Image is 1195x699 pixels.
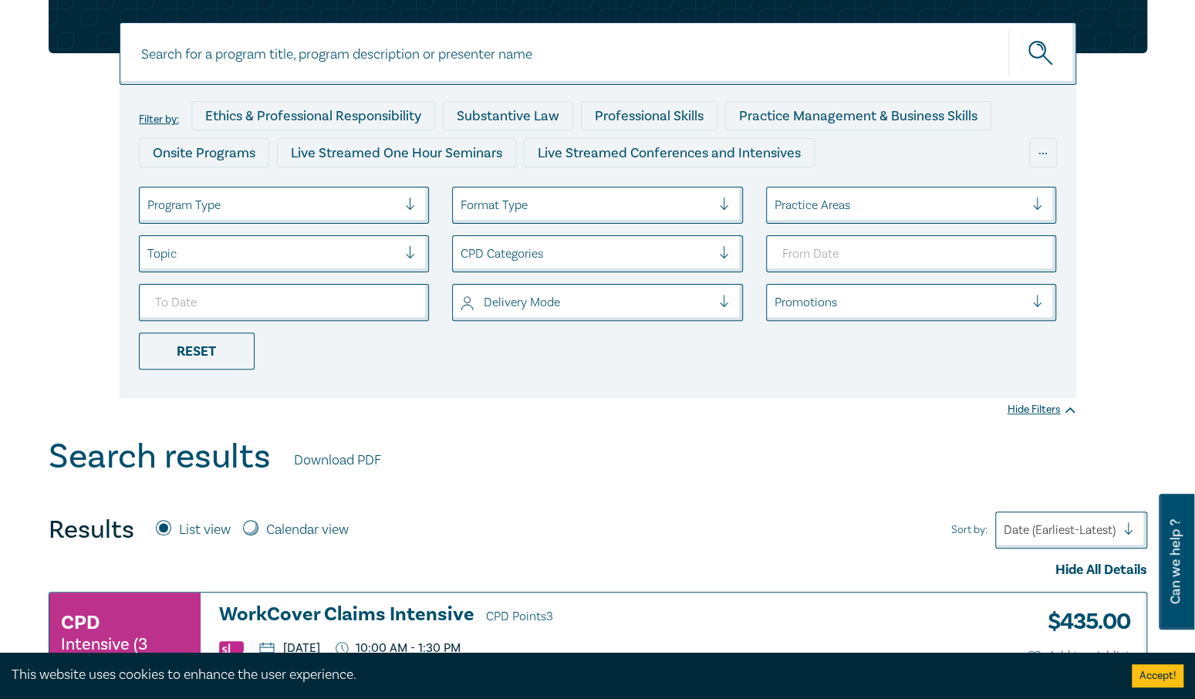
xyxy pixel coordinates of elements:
h4: Results [49,515,134,545]
h1: Search results [49,437,271,477]
a: WorkCover Claims Intensive CPD Points3 [219,604,853,627]
div: Reset [139,333,255,370]
div: Onsite Programs [139,138,269,167]
label: Calendar view [266,520,349,540]
input: select [147,197,150,214]
img: Substantive Law [219,641,244,656]
input: Sort by [1004,522,1007,539]
input: select [461,245,464,262]
input: select [147,245,150,262]
div: Ethics & Professional Responsibility [191,101,435,130]
span: CPD Points 3 [486,609,553,624]
label: List view [179,520,231,540]
div: Pre-Recorded Webcasts [391,175,569,204]
input: To Date [139,284,430,321]
input: select [461,294,464,311]
div: Practice Management & Business Skills [725,101,991,130]
input: From Date [766,235,1057,272]
input: Search for a program title, program description or presenter name [120,22,1076,85]
span: Can we help ? [1168,503,1183,620]
div: Hide All Details [49,560,1147,580]
small: Intensive (3 Point) [61,637,189,667]
a: Download PDF [294,451,381,471]
div: National Programs [753,175,895,204]
div: Substantive Law [443,101,573,130]
input: select [775,294,778,311]
h3: CPD [61,609,100,637]
div: This website uses cookies to enhance the user experience. [12,665,1109,685]
button: Add to wishlist [1028,647,1130,665]
h3: WorkCover Claims Intensive [219,604,853,627]
div: 10 CPD Point Packages [576,175,745,204]
div: ... [1029,138,1057,167]
div: Live Streamed One Hour Seminars [277,138,516,167]
div: Hide Filters [1008,402,1076,417]
button: Accept cookies [1132,664,1183,687]
p: 10:00 AM - 1:30 PM [336,641,461,656]
div: Professional Skills [581,101,717,130]
h3: $ 435.00 [1036,604,1130,640]
div: Live Streamed Conferences and Intensives [524,138,815,167]
input: select [461,197,464,214]
p: [DATE] [259,642,320,654]
span: Sort by: [951,522,987,539]
input: select [775,197,778,214]
div: Live Streamed Practical Workshops [139,175,383,204]
label: Filter by: [139,113,179,126]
